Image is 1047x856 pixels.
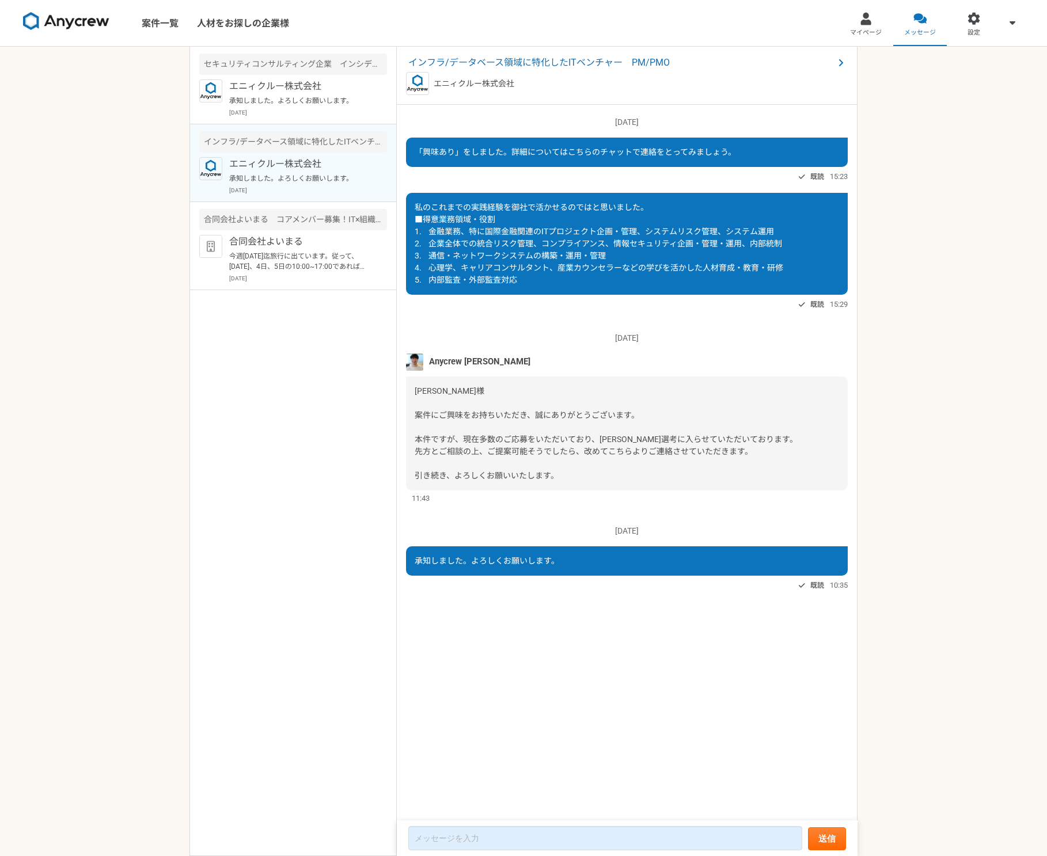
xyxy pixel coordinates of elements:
[199,54,387,75] div: セキュリティコンサルティング企業 インシデント対応訓練実施コンサルタント
[808,827,846,850] button: 送信
[415,556,559,565] span: 承知しました。よろしくお願いします。
[199,157,222,180] img: logo_text_blue_01.png
[406,525,848,537] p: [DATE]
[406,72,429,95] img: logo_text_blue_01.png
[229,157,371,171] p: エニィクルー株式会社
[229,186,387,195] p: [DATE]
[229,173,371,184] p: 承知しました。よろしくお願いします。
[23,12,109,31] img: 8DqYSo04kwAAAAASUVORK5CYII=
[406,332,848,344] p: [DATE]
[199,235,222,258] img: default_org_logo-42cde973f59100197ec2c8e796e4974ac8490bb5b08a0eb061ff975e4574aa76.png
[408,56,834,70] span: インフラ/データベース領域に特化したITベンチャー PM/PMO
[904,28,936,37] span: メッセージ
[199,209,387,230] div: 合同会社よいまる コアメンバー募集！IT×組織改善×PMO
[229,79,371,93] p: エニィクルー株式会社
[415,203,783,284] span: 私のこれまでの実践経験を御社で活かせるのではと思いました。 ■得意業務領域・役割 1. 金融業務、特に国際金融関連のITプロジェクト企画・管理、システムリスク管理、システム運用 2. 企業全体で...
[968,28,980,37] span: 設定
[406,116,848,128] p: [DATE]
[810,298,824,311] span: 既読
[229,108,387,117] p: [DATE]
[412,493,430,504] span: 11:43
[830,580,848,591] span: 10:35
[199,131,387,153] div: インフラ/データベース領域に特化したITベンチャー PM/PMO
[229,96,371,106] p: 承知しました。よろしくお願いします。
[229,251,371,272] p: 今週[DATE]迄旅行に出ています。従って、[DATE]、4日、5日の10:00~17:00であれば、オンライン又は対面何でも大丈夫です。よろしくお願いします。
[229,274,387,283] p: [DATE]
[434,78,514,90] p: エニィクルー株式会社
[415,147,736,157] span: 「興味あり」をしました。詳細についてはこちらのチャットで連絡をとってみましょう。
[830,171,848,182] span: 15:23
[429,355,530,368] span: Anycrew [PERSON_NAME]
[229,235,371,249] p: 合同会社よいまる
[199,79,222,102] img: logo_text_blue_01.png
[415,386,798,480] span: [PERSON_NAME]様 案件にご興味をお持ちいただき、誠にありがとうございます。 本件ですが、現在多数のご応募をいただいており、[PERSON_NAME]選考に入らせていただいております。...
[406,353,423,371] img: %E3%83%95%E3%82%9A%E3%83%AD%E3%83%95%E3%82%A3%E3%83%BC%E3%83%AB%E7%94%BB%E5%83%8F%E3%81%AE%E3%82%...
[850,28,882,37] span: マイページ
[810,170,824,184] span: 既読
[830,299,848,310] span: 15:29
[810,579,824,592] span: 既読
